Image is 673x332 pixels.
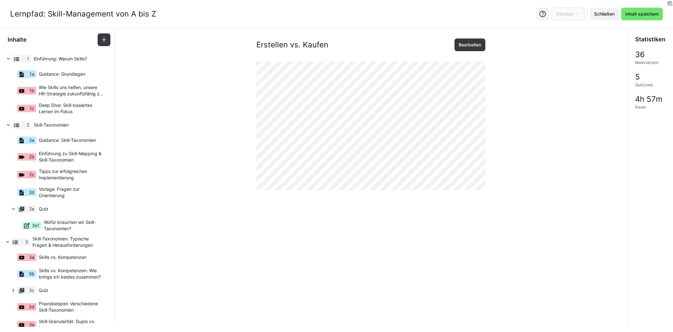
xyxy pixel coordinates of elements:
[454,38,485,51] button: Bearbeiten
[29,154,34,160] span: 2b
[39,102,103,115] span: Deep Dive: Skill-basiertes Lernen im Fokus
[635,95,663,103] span: 4h 57m
[29,287,34,294] span: 3c
[30,71,34,77] span: 1a
[25,239,28,245] span: 3
[624,11,660,17] span: Inhalt speichern
[39,150,103,163] span: Einführung zu Skill-Mapping & Skill-Taxonomien
[29,206,34,212] span: 2e
[256,40,328,50] h2: Erstellen vs. Kaufen
[635,82,653,87] span: Quiz(zes)
[10,9,156,19] div: Lernpfad: Skill-Management von A bis Z
[29,271,34,277] span: 3b
[8,36,27,43] h3: Inhalte
[39,84,103,97] span: Wie Skills uns helfen, unsere HR-Strategie zukunftsfähig zu gestalten
[39,318,103,331] span: Skill-Granularität: Duplo vs. Lego
[593,11,615,17] span: Schließen
[29,87,34,94] span: 1b
[621,8,663,20] button: Inhalt speichern
[590,8,619,20] button: Schließen
[635,73,640,81] span: 5
[39,206,103,212] span: Quiz
[29,137,34,143] span: 2a
[32,222,39,229] span: 2e1
[27,56,29,62] span: 1
[39,186,103,199] span: Vorlage: Fragen zur Orientierung
[29,171,34,178] span: 2c
[635,51,645,59] span: 36
[39,287,103,294] span: Quiz
[39,137,96,143] span: Guidance: Skill-Taxonomien
[39,168,103,181] span: Tipps zur erfolgreichen Implementierung
[556,11,573,17] span: Deutsch
[44,219,103,232] span: Wofür brauchen wir Skill-Taxonomien?
[30,105,34,112] span: 1c
[29,254,34,260] span: 3a
[34,56,103,62] span: Einführung: Warum Skills?
[39,71,85,77] span: Guidance: Grundlagen
[39,254,87,260] span: Skills vs. Kompetenzen
[635,36,665,43] h3: Statistiken
[635,105,646,110] span: Dauer
[32,236,103,248] span: Skill-Taxonomien: Typische Fragen & Herausforderungen
[39,301,103,313] span: Praxisbeispiel: Verschiedene Skill-Taxonomien
[29,189,34,196] span: 2d
[34,122,103,128] span: Skill-Taxonomien
[29,322,34,328] span: 3e
[458,42,482,48] span: Bearbeiten
[635,60,659,65] span: Material(ien)
[39,267,103,280] span: Skills vs. Kompetenzen: Wie bringe ich beides zusammen?
[29,304,34,310] span: 3d
[27,122,29,128] span: 2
